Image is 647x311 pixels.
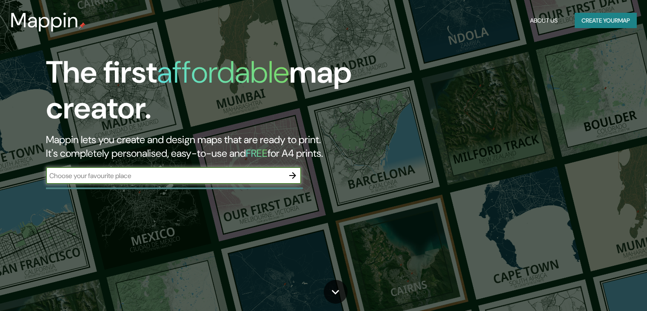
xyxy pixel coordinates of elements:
h1: affordable [157,52,289,92]
h5: FREE [246,147,268,160]
input: Choose your favourite place [46,171,284,181]
button: Create yourmap [575,13,637,29]
h1: The first map creator. [46,55,370,133]
h3: Mappin [10,9,79,32]
button: About Us [527,13,561,29]
img: mappin-pin [79,22,86,29]
h2: Mappin lets you create and design maps that are ready to print. It's completely personalised, eas... [46,133,370,160]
